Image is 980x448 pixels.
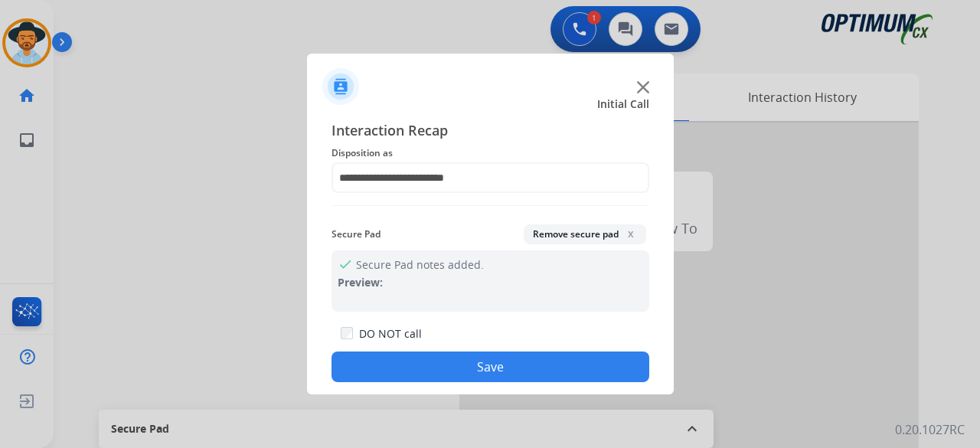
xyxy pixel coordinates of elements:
[332,250,649,312] div: Secure Pad notes added.
[332,144,649,162] span: Disposition as
[625,227,637,240] span: x
[338,257,350,269] mat-icon: check
[332,119,649,144] span: Interaction Recap
[332,352,649,382] button: Save
[597,96,649,112] span: Initial Call
[895,420,965,439] p: 0.20.1027RC
[332,205,649,206] img: contact-recap-line.svg
[322,68,359,105] img: contactIcon
[338,275,383,289] span: Preview:
[524,224,646,244] button: Remove secure padx
[332,225,381,244] span: Secure Pad
[359,326,422,342] label: DO NOT call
